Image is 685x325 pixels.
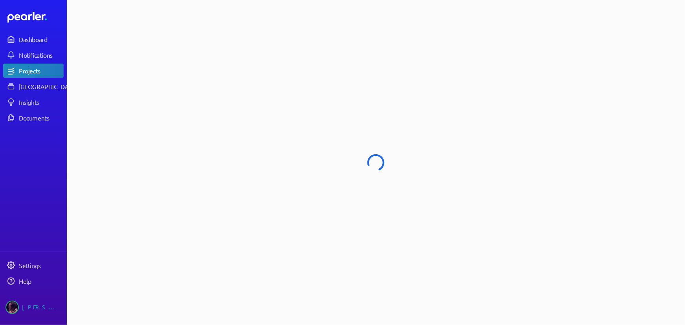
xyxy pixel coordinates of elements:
a: Documents [3,111,64,125]
div: Notifications [19,51,63,59]
a: [GEOGRAPHIC_DATA] [3,79,64,93]
div: Documents [19,114,63,122]
div: Settings [19,261,63,269]
div: Insights [19,98,63,106]
a: Ryan Baird's photo[PERSON_NAME] [3,298,64,317]
div: Dashboard [19,35,63,43]
div: [PERSON_NAME] [22,301,61,314]
a: Projects [3,64,64,78]
div: [GEOGRAPHIC_DATA] [19,82,77,90]
div: Projects [19,67,63,75]
a: Dashboard [7,12,64,23]
a: Dashboard [3,32,64,46]
a: Insights [3,95,64,109]
a: Help [3,274,64,288]
a: Notifications [3,48,64,62]
img: Ryan Baird [5,301,19,314]
div: Help [19,277,63,285]
a: Settings [3,258,64,272]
